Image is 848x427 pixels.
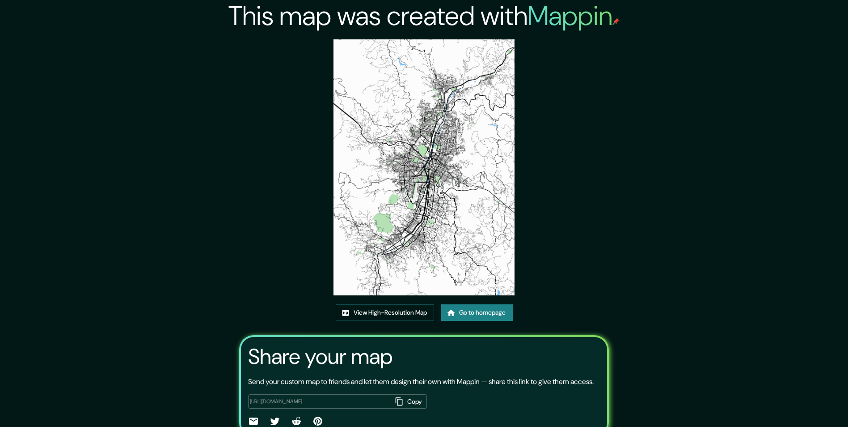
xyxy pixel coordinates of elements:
img: created-map [333,39,515,295]
img: mappin-pin [612,18,620,25]
a: View High-Resolution Map [336,304,434,321]
button: Copy [392,394,427,409]
p: Send your custom map to friends and let them design their own with Mappin — share this link to gi... [248,376,594,387]
iframe: Help widget launcher [768,392,838,417]
a: Go to homepage [441,304,513,321]
h3: Share your map [248,344,392,369]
